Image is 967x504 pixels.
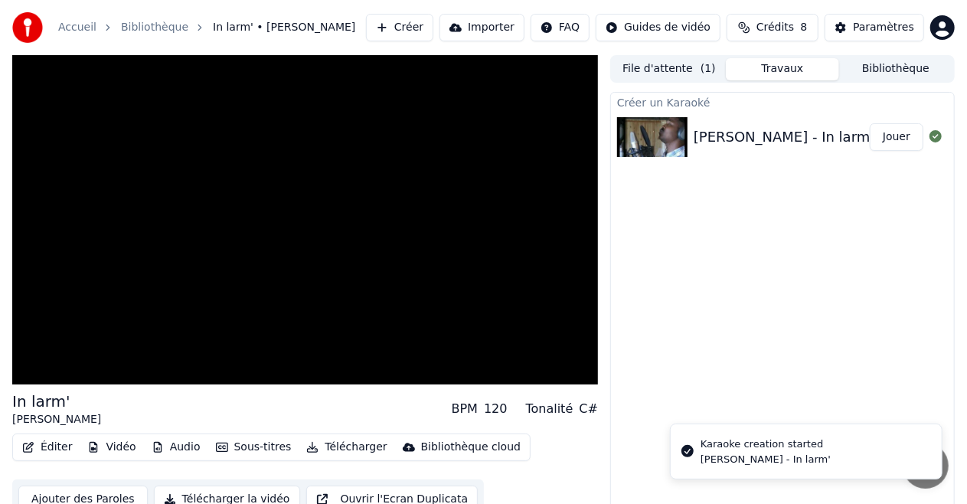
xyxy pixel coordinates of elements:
[213,20,355,35] span: In larm' • [PERSON_NAME]
[439,14,524,41] button: Importer
[825,14,924,41] button: Paramètres
[596,14,720,41] button: Guides de vidéo
[756,20,794,35] span: Crédits
[421,440,521,455] div: Bibliothèque cloud
[12,412,101,427] div: [PERSON_NAME]
[611,93,954,111] div: Créer un Karaoké
[16,437,78,458] button: Éditer
[613,58,726,80] button: File d'attente
[145,437,207,458] button: Audio
[701,453,831,466] div: [PERSON_NAME] - In larm'
[727,14,818,41] button: Crédits8
[526,400,573,418] div: Tonalité
[300,437,393,458] button: Télécharger
[366,14,433,41] button: Créer
[694,126,874,148] div: [PERSON_NAME] - In larm'
[579,400,598,418] div: C#
[701,437,831,452] div: Karaoke creation started
[701,61,716,77] span: ( 1 )
[58,20,96,35] a: Accueil
[800,20,807,35] span: 8
[531,14,590,41] button: FAQ
[12,391,101,412] div: In larm'
[58,20,355,35] nav: breadcrumb
[853,20,914,35] div: Paramètres
[484,400,508,418] div: 120
[870,123,923,151] button: Jouer
[452,400,478,418] div: BPM
[81,437,142,458] button: Vidéo
[210,437,298,458] button: Sous-titres
[121,20,188,35] a: Bibliothèque
[12,12,43,43] img: youka
[726,58,839,80] button: Travaux
[839,58,952,80] button: Bibliothèque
